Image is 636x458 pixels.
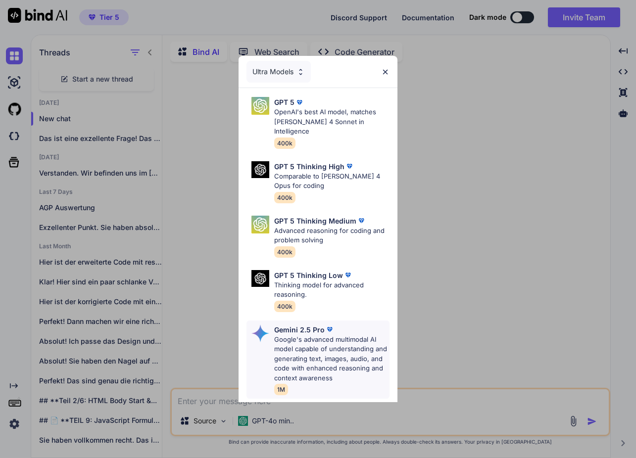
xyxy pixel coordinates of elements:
p: Thinking model for advanced reasoning. [274,280,390,300]
img: Pick Models [251,216,269,233]
div: Ultra Models [246,61,311,83]
img: premium [356,216,366,226]
p: GPT 5 Thinking Medium [274,216,356,226]
img: premium [343,270,353,280]
img: premium [294,97,304,107]
img: close [381,68,390,76]
p: GPT 5 Thinking Low [274,270,343,280]
img: Pick Models [296,68,305,76]
p: Gemini 2.5 Pro [274,324,325,335]
img: Pick Models [251,161,269,179]
p: Advanced reasoning for coding and problem solving [274,226,390,245]
img: premium [325,324,335,334]
p: OpenAI's best AI model, matches [PERSON_NAME] 4 Sonnet in Intelligence [274,107,390,137]
p: GPT 5 Thinking High [274,161,344,172]
span: 400k [274,137,295,149]
span: 400k [274,192,295,203]
p: Comparable to [PERSON_NAME] 4 Opus for coding [274,172,390,191]
p: Google's advanced multimodal AI model capable of understanding and generating text, images, audio... [274,335,390,383]
img: Pick Models [251,270,269,287]
p: GPT 5 [274,97,294,107]
img: Pick Models [251,97,269,115]
img: Pick Models [251,324,269,342]
span: 400k [274,246,295,258]
img: premium [344,161,354,171]
span: 400k [274,301,295,312]
span: 1M [274,384,288,395]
